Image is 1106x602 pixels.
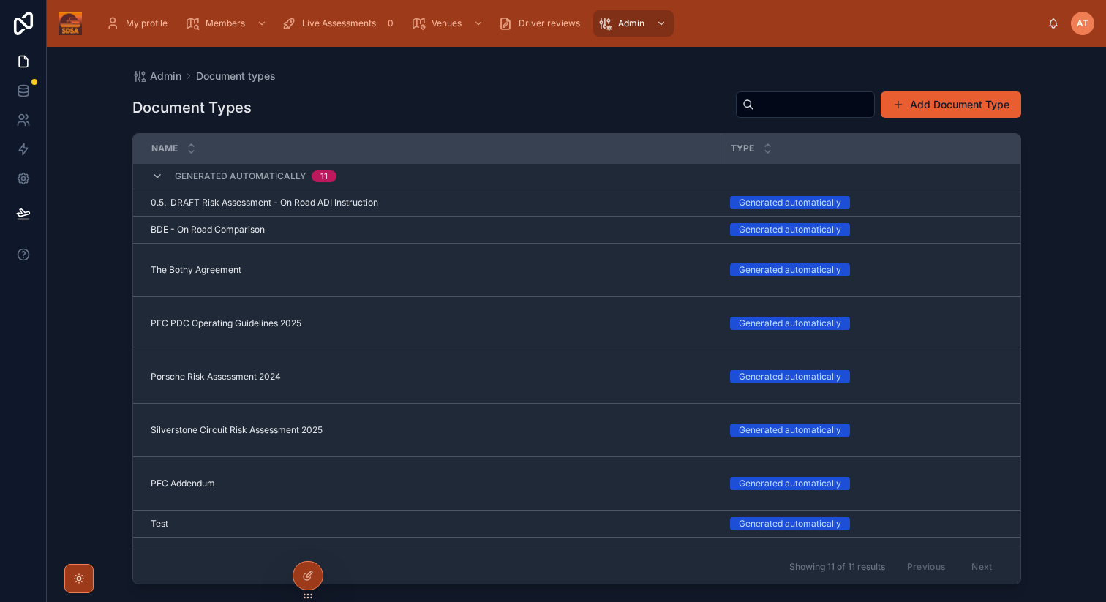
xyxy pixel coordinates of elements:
span: Driver reviews [519,18,580,29]
span: The Bothy Agreement [151,264,241,276]
a: Porsche Risk Assessment 2024 [151,371,712,383]
a: Admin [132,69,181,83]
span: My profile [126,18,168,29]
span: Generated automatically [175,170,306,182]
a: Generated automatically [730,370,1034,383]
span: Members [206,18,245,29]
a: 0.5. DRAFT Risk Assessment - On Road ADI Instruction [151,197,712,208]
button: Add Document Type [881,91,1021,118]
span: Live Assessments [302,18,376,29]
span: 0.5. DRAFT Risk Assessment - On Road ADI Instruction [151,197,378,208]
a: Document types [196,69,276,83]
a: Admin [593,10,674,37]
a: Driver reviews [494,10,590,37]
span: Porsche Risk Assessment 2024 [151,371,281,383]
span: Silverstone Circuit Risk Assessment 2025 [151,424,323,436]
span: Type [731,143,754,154]
a: The Bothy Agreement [151,264,712,276]
img: App logo [59,12,82,35]
div: Generated automatically [739,517,841,530]
a: My profile [101,10,178,37]
a: Generated automatically [730,196,1034,209]
a: Generated automatically [730,477,1034,490]
a: Venues [407,10,491,37]
a: Generated automatically [730,517,1034,530]
a: Generated automatically [730,424,1034,437]
div: Generated automatically [739,223,841,236]
span: PEC Addendum [151,478,215,489]
span: Test [151,518,168,530]
a: Generated automatically [730,317,1034,330]
span: Name [151,143,178,154]
span: Showing 11 of 11 results [789,561,885,573]
a: Test [151,518,712,530]
div: scrollable content [94,7,1047,39]
span: Admin [618,18,644,29]
span: BDE - On Road Comparison [151,224,265,236]
span: Admin [150,69,181,83]
a: Generated automatically [730,223,1034,236]
div: Generated automatically [739,477,841,490]
a: PEC PDC Operating Guidelines 2025 [151,317,712,329]
a: PEC Addendum [151,478,712,489]
div: Generated automatically [739,370,841,383]
h1: Document Types [132,97,252,118]
span: PEC PDC Operating Guidelines 2025 [151,317,301,329]
div: 11 [320,170,328,182]
span: Venues [432,18,462,29]
div: Generated automatically [739,317,841,330]
a: BDE - On Road Comparison [151,224,712,236]
div: Generated automatically [739,424,841,437]
div: Generated automatically [739,196,841,209]
span: AT [1077,18,1088,29]
a: Live Assessments0 [277,10,404,37]
a: Generated automatically [730,263,1034,276]
a: Silverstone Circuit Risk Assessment 2025 [151,424,712,436]
a: Members [181,10,274,37]
div: Generated automatically [739,263,841,276]
div: 0 [382,15,399,32]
